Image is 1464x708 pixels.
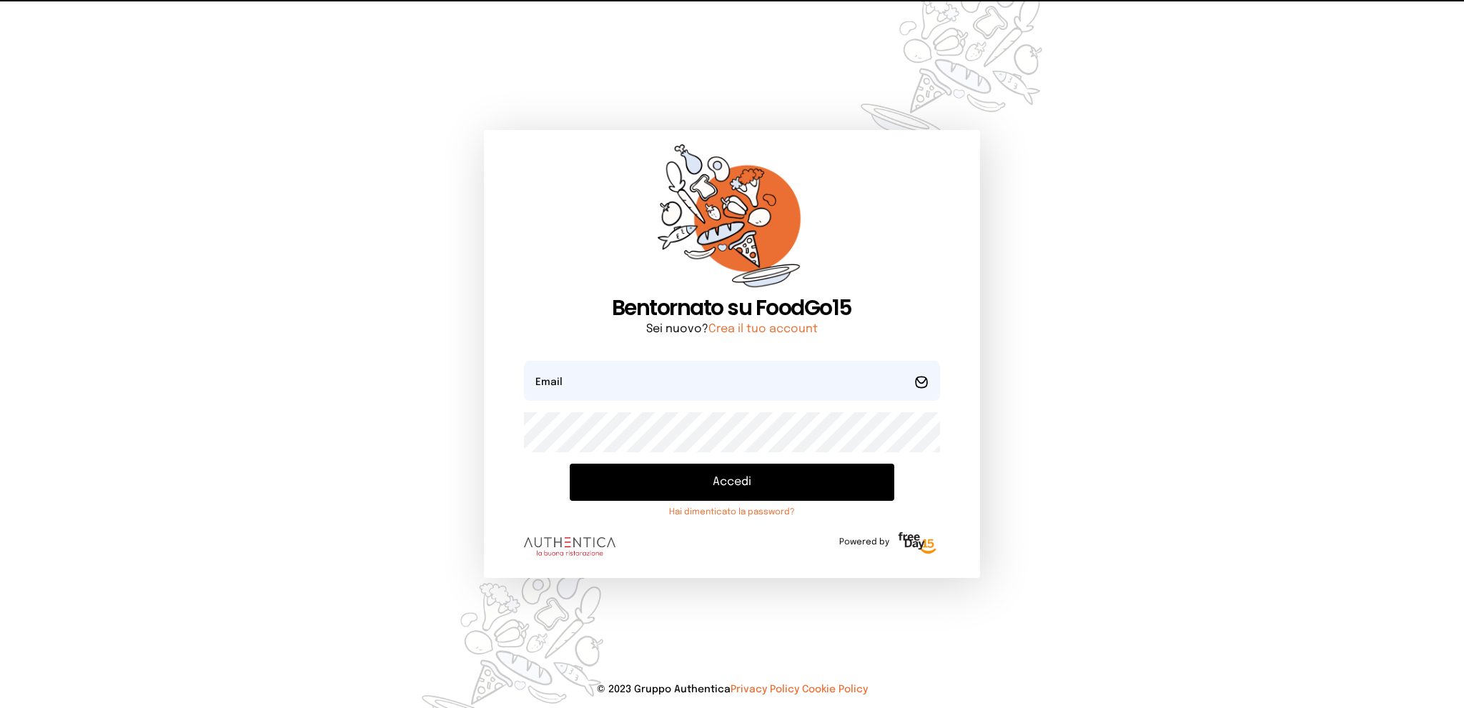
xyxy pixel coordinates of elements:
p: Sei nuovo? [524,321,939,338]
button: Accedi [570,464,894,501]
a: Privacy Policy [731,684,799,694]
p: © 2023 Gruppo Authentica [23,682,1441,697]
img: sticker-orange.65babaf.png [658,144,806,295]
a: Hai dimenticato la password? [570,507,894,518]
a: Cookie Policy [802,684,868,694]
a: Crea il tuo account [708,323,818,335]
img: logo.8f33a47.png [524,537,615,556]
h1: Bentornato su FoodGo15 [524,295,939,321]
img: logo-freeday.3e08031.png [895,529,940,558]
span: Powered by [839,537,889,548]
